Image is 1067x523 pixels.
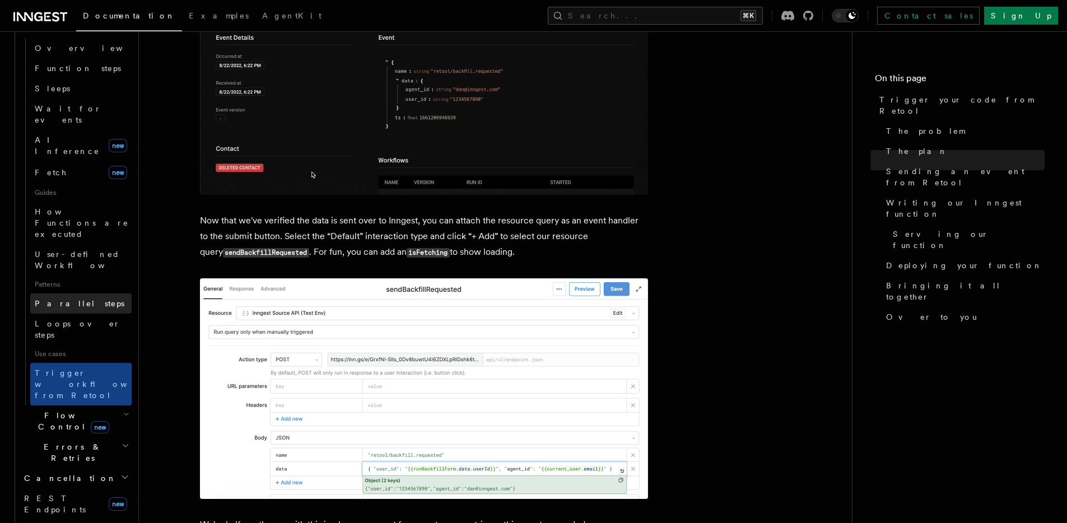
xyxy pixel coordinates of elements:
span: Documentation [83,11,175,20]
span: How Functions are executed [35,207,129,239]
span: new [109,166,127,179]
p: Now that we've verified the data is sent over to Inngest, you can attach the resource query as an... [200,213,648,260]
span: Over to you [886,311,977,323]
a: Documentation [76,3,182,31]
span: User-defined Workflows [35,250,136,270]
span: The problem [886,125,965,137]
a: Over to you [882,307,1045,327]
button: Cancellation [20,468,132,488]
a: Trigger your code from Retool [875,90,1045,121]
a: Sleeps [30,78,132,99]
a: REST Endpointsnew [20,488,132,520]
a: Overview [30,38,132,58]
button: Search...⌘K [548,7,763,25]
a: Contact sales [877,7,980,25]
a: How Functions are executed [30,202,132,244]
span: Bringing it all together [886,280,1045,302]
kbd: ⌘K [740,10,756,21]
span: Errors & Retries [20,441,122,464]
a: Parallel steps [30,293,132,314]
span: Parallel steps [35,299,124,308]
span: Guides [30,184,132,202]
span: Serving our function [893,228,1045,251]
span: Deploying your function [886,260,1042,271]
button: Toggle dark mode [832,9,859,22]
span: Examples [189,11,249,20]
a: Sign Up [984,7,1058,25]
span: new [91,421,109,433]
span: The plan [886,146,948,157]
span: REST Endpoints [24,494,86,514]
img: Retool form submit button event handler [200,278,648,499]
button: Errors & Retries [20,437,132,468]
a: AgentKit [255,3,328,30]
code: isFetching [407,248,450,258]
span: Writing our Inngest function [886,197,1045,220]
span: Fetch [35,168,67,177]
span: Sleeps [35,84,70,93]
span: Overview [35,44,150,53]
span: Trigger your code from Retool [879,94,1045,116]
a: Loops over steps [30,314,132,345]
a: AI Inferencenew [30,130,132,161]
a: Fetchnew [30,161,132,184]
span: Wait for events [35,104,101,124]
h4: On this page [875,72,1045,90]
div: Steps & Workflows [20,38,132,405]
a: The problem [882,121,1045,141]
a: Examples [182,3,255,30]
span: AgentKit [262,11,322,20]
a: Deploying your function [882,255,1045,275]
span: new [109,139,127,152]
span: Cancellation [20,473,117,484]
a: Serving our function [888,224,1045,255]
a: Writing our Inngest function [882,193,1045,224]
a: Function steps [30,58,132,78]
span: Function steps [35,64,121,73]
code: sendBackfillRequested [223,248,309,258]
a: Wait for events [30,99,132,130]
span: Flow Control [20,410,123,432]
span: Loops over steps [35,319,120,339]
span: AI Inference [35,136,100,156]
a: The plan [882,141,1045,161]
span: Sending an event from Retool [886,166,1045,188]
button: Flow Controlnew [20,405,132,437]
span: Patterns [30,275,132,293]
a: Trigger workflows from Retool [30,363,132,405]
span: new [109,497,127,511]
span: Trigger workflows from Retool [35,368,158,400]
a: Sending an event from Retool [882,161,1045,193]
a: Bringing it all together [882,275,1045,307]
a: User-defined Workflows [30,244,132,275]
span: Use cases [30,345,132,363]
